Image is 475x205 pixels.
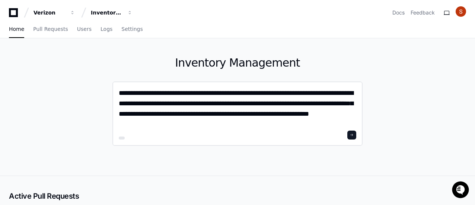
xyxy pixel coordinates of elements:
span: Logs [101,27,112,31]
a: Settings [121,21,143,38]
h2: Active Pull Requests [9,191,466,201]
span: Pull Requests [33,27,68,31]
button: Feedback [411,9,435,16]
button: Verizon [31,6,78,19]
span: Pylon [74,78,90,84]
a: Logs [101,21,112,38]
a: Users [77,21,92,38]
button: Start new chat [127,58,136,67]
iframe: Open customer support [451,180,471,201]
a: Pull Requests [33,21,68,38]
div: We're offline, we'll be back soon [25,63,97,69]
div: Verizon [34,9,66,16]
a: Powered byPylon [52,78,90,84]
span: Users [77,27,92,31]
a: Home [9,21,24,38]
div: Inventory Management [91,9,123,16]
a: Docs [392,9,405,16]
img: ACg8ocLg2_KGMaESmVdPJoxlc_7O_UeM10l1C5GIc0P9QNRQFTV7=s96-c [456,6,466,17]
span: Home [9,27,24,31]
img: PlayerZero [7,7,22,22]
h1: Inventory Management [112,56,363,70]
span: Settings [121,27,143,31]
div: Welcome [7,30,136,42]
div: Start new chat [25,55,122,63]
button: Inventory Management [88,6,136,19]
img: 1736555170064-99ba0984-63c1-480f-8ee9-699278ef63ed [7,55,21,69]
